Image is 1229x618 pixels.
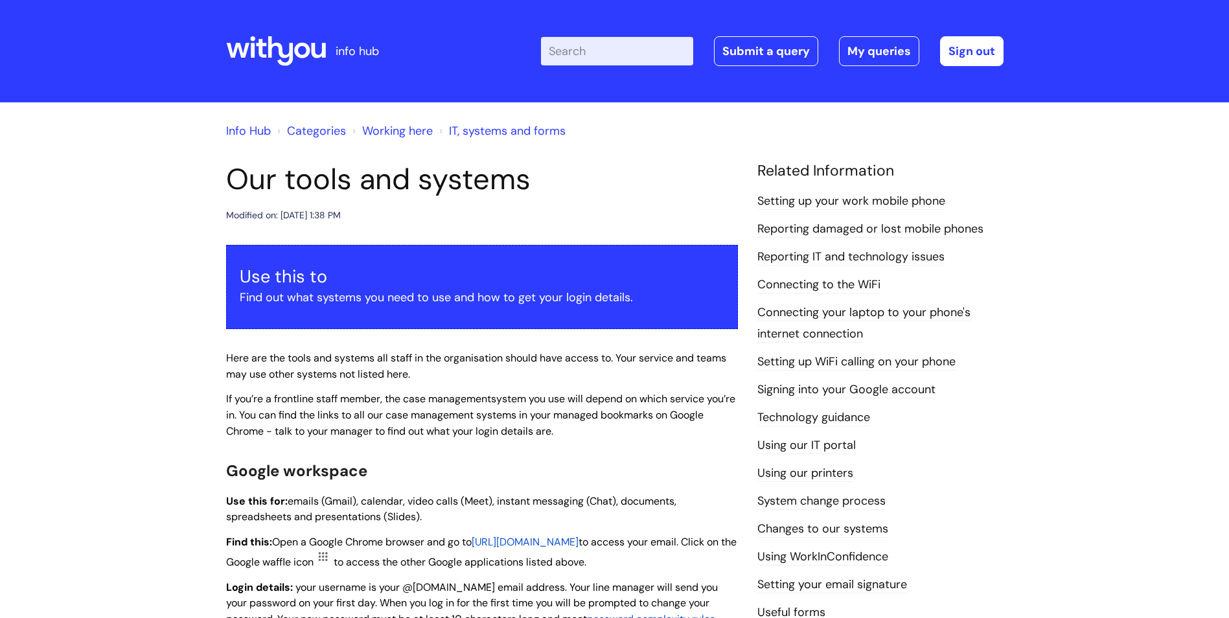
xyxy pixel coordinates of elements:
[362,123,433,139] a: Working here
[757,521,888,538] a: Changes to our systems
[757,249,945,266] a: Reporting IT and technology issues
[226,162,738,197] h1: Our tools and systems
[757,549,888,566] a: Using WorkInConfidence
[226,207,341,223] div: Modified on: [DATE] 1:38 PM
[226,123,271,139] a: Info Hub
[757,277,880,293] a: Connecting to the WiFi
[757,193,945,210] a: Setting up your work mobile phone
[757,382,936,398] a: Signing into your Google account
[541,36,1004,66] div: | -
[226,494,676,524] span: emails (Gmail), calendar, video calls (Meet), instant messaging (Chat), documents, spreadsheets a...
[940,36,1004,66] a: Sign out
[349,120,433,141] li: Working here
[757,409,870,426] a: Technology guidance
[226,461,367,481] span: Google workspace
[226,535,272,549] strong: Find this:
[336,41,379,62] p: info hub
[226,351,726,381] span: Here are the tools and systems all staff in the organisation should have access to. Your service ...
[472,534,579,549] a: [URL][DOMAIN_NAME]
[274,120,346,141] li: Solution home
[226,494,288,508] strong: Use this for:
[757,437,856,454] a: Using our IT portal
[226,392,735,438] span: system you use will depend on which service you’re in. You can find the links to all our case man...
[757,304,971,342] a: Connecting your laptop to your phone's internet connection
[714,36,818,66] a: Submit a query
[436,120,566,141] li: IT, systems and forms
[272,535,472,549] span: Open a Google Chrome browser and go to
[757,577,907,593] a: Setting your email signature
[839,36,919,66] a: My queries
[449,123,566,139] a: IT, systems and forms
[472,535,579,549] span: [URL][DOMAIN_NAME]
[541,37,693,65] input: Search
[757,493,886,510] a: System change process
[240,266,724,287] h3: Use this to
[757,465,853,482] a: Using our printers
[314,549,334,566] img: tXhfMInGVdQRoLUn_96xkRzu-PZQhSp37g.png
[334,555,586,569] span: to access the other Google applications listed above.
[287,123,346,139] a: Categories
[757,354,956,371] a: Setting up WiFi calling on your phone
[226,580,293,594] strong: Login details:
[240,287,724,308] p: Find out what systems you need to use and how to get your login details.
[226,392,491,406] span: If you’re a frontline staff member, the case management
[757,162,1004,180] h4: Related Information
[757,221,983,238] a: Reporting damaged or lost mobile phones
